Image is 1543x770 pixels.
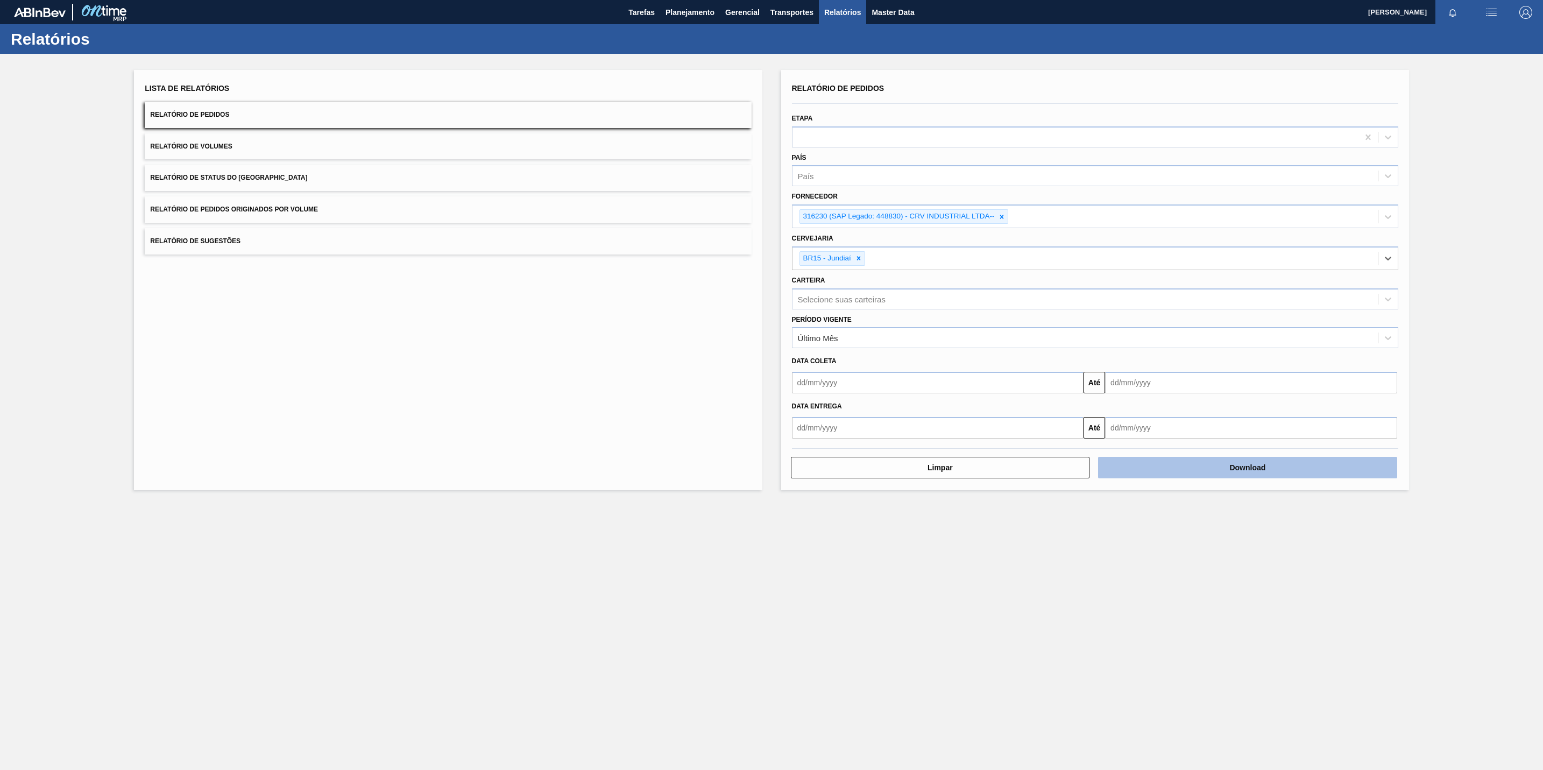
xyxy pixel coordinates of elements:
[628,6,655,19] span: Tarefas
[872,6,914,19] span: Master Data
[1084,417,1105,439] button: Até
[1084,372,1105,393] button: Até
[792,154,806,161] label: País
[145,84,229,93] span: Lista de Relatórios
[800,210,996,223] div: 316230 (SAP Legado: 448830) - CRV INDUSTRIAL LTDA--
[800,252,853,265] div: BR15 - Jundiaí
[145,102,751,128] button: Relatório de Pedidos
[792,372,1084,393] input: dd/mm/yyyy
[798,172,814,181] div: País
[1519,6,1532,19] img: Logout
[150,111,229,118] span: Relatório de Pedidos
[792,235,833,242] label: Cervejaria
[792,417,1084,439] input: dd/mm/yyyy
[145,165,751,191] button: Relatório de Status do [GEOGRAPHIC_DATA]
[1105,372,1397,393] input: dd/mm/yyyy
[150,237,240,245] span: Relatório de Sugestões
[145,228,751,255] button: Relatório de Sugestões
[1098,457,1397,478] button: Download
[798,294,886,303] div: Selecione suas carteiras
[145,196,751,223] button: Relatório de Pedidos Originados por Volume
[725,6,760,19] span: Gerencial
[150,174,307,181] span: Relatório de Status do [GEOGRAPHIC_DATA]
[792,316,852,323] label: Período Vigente
[145,133,751,160] button: Relatório de Volumes
[770,6,813,19] span: Transportes
[792,357,837,365] span: Data coleta
[14,8,66,17] img: TNhmsLtSVTkK8tSr43FrP2fwEKptu5GPRR3wAAAABJRU5ErkJggg==
[1435,5,1470,20] button: Notificações
[1485,6,1498,19] img: userActions
[792,193,838,200] label: Fornecedor
[792,277,825,284] label: Carteira
[11,33,202,45] h1: Relatórios
[666,6,714,19] span: Planejamento
[150,206,318,213] span: Relatório de Pedidos Originados por Volume
[824,6,861,19] span: Relatórios
[791,457,1090,478] button: Limpar
[798,334,838,343] div: Último Mês
[792,115,813,122] label: Etapa
[1105,417,1397,439] input: dd/mm/yyyy
[150,143,232,150] span: Relatório de Volumes
[792,402,842,410] span: Data entrega
[792,84,884,93] span: Relatório de Pedidos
